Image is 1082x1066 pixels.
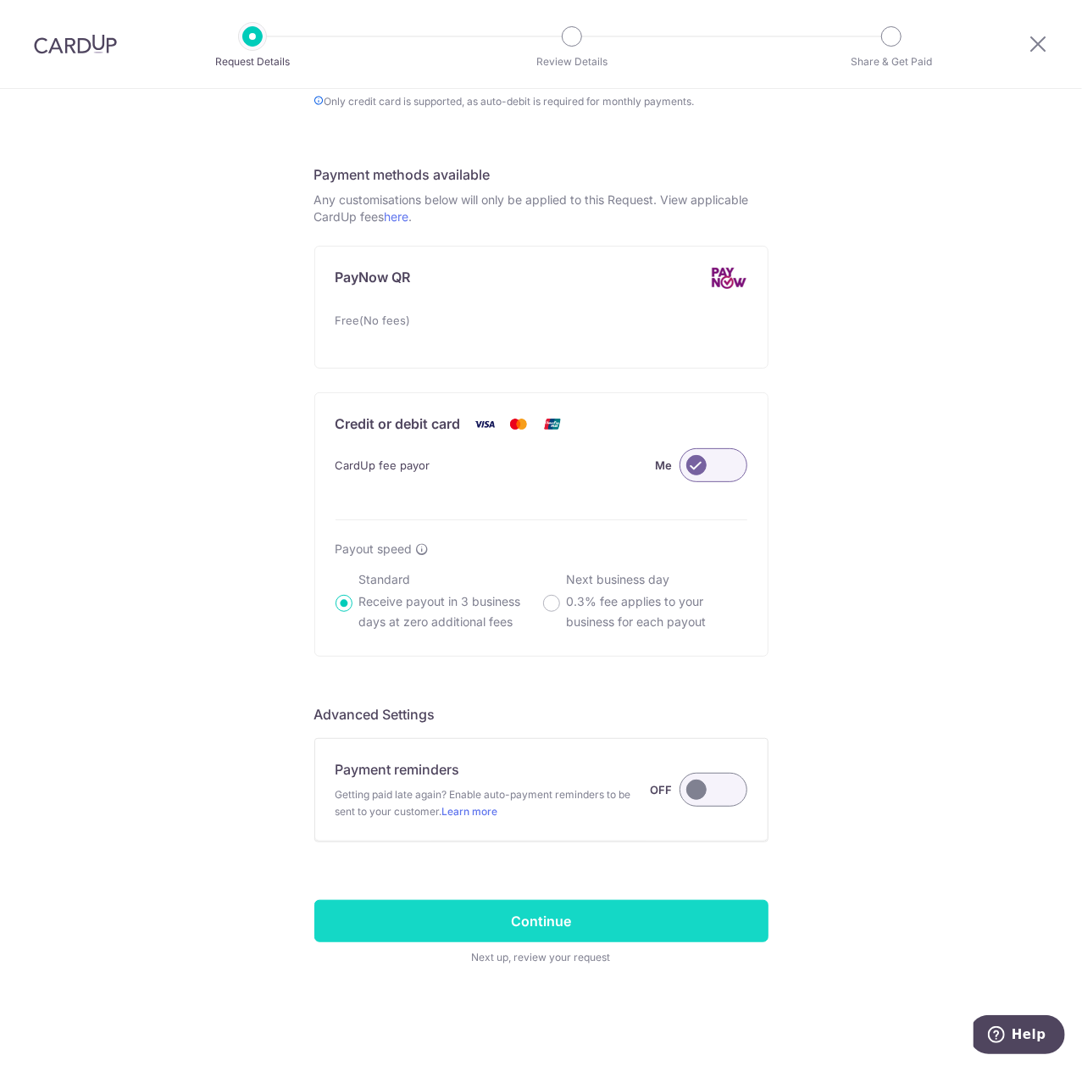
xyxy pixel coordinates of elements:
p: 0.3% fee applies to your business for each payout [567,591,747,632]
div: Payment reminders Getting paid late again? Enable auto-payment reminders to be sent to your custo... [336,759,747,820]
span: CardUp fee payor [336,455,430,475]
h5: Payment methods available [314,164,768,185]
img: PayNow [710,267,747,290]
p: Any customisations below will only be applied to this Request. View applicable CardUp fees . [314,192,768,225]
label: OFF [651,780,673,800]
img: Union Pay [535,414,569,435]
p: Credit or debit card [336,414,461,435]
p: Share & Get Paid [829,53,954,70]
p: Payment reminders [336,759,460,780]
p: Review Details [509,53,635,70]
a: Learn more [442,805,498,818]
p: Receive payout in 3 business days at zero additional fees [359,591,540,632]
span: translation missing: en.company.payment_requests.form.header.labels.advanced_settings [314,706,436,723]
span: Free(No fees) [336,310,411,330]
span: Only credit card is supported, as auto-debit is required for monthly payments. [314,93,768,110]
img: CardUp [34,34,117,54]
p: Standard [359,571,540,588]
label: Me [656,455,673,475]
div: Payout speed [336,541,747,558]
img: Mastercard [502,414,535,435]
iframe: Opens a widget where you can find more information [974,1015,1065,1058]
a: here [385,209,409,224]
span: Next up, review your request [314,949,768,966]
p: Next business day [567,571,747,588]
p: Request Details [190,53,315,70]
input: Continue [314,900,768,942]
img: Visa [468,414,502,435]
p: PayNow QR [336,267,411,290]
span: Getting paid late again? Enable auto-payment reminders to be sent to your customer. [336,786,651,820]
